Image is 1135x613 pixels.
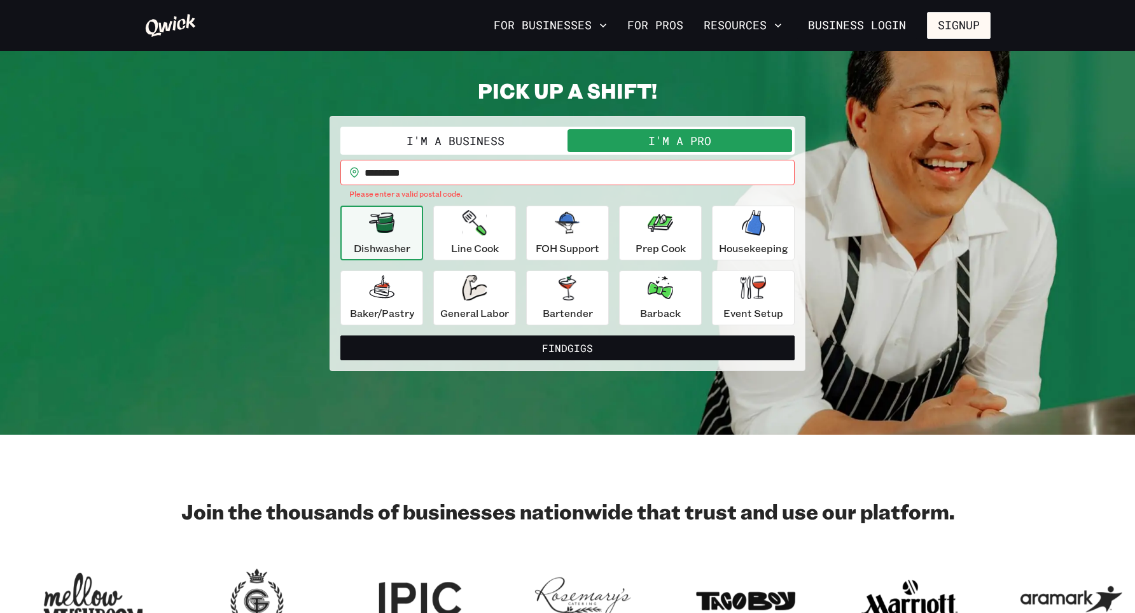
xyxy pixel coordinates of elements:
p: Baker/Pastry [350,306,414,321]
button: General Labor [433,271,516,325]
button: Barback [619,271,702,325]
p: Please enter a valid postal code. [349,188,786,201]
p: Dishwasher [354,241,410,256]
p: Housekeeping [719,241,788,256]
button: FindGigs [340,335,795,361]
button: Bartender [526,271,609,325]
p: Line Cook [451,241,499,256]
button: Housekeeping [712,206,795,260]
p: General Labor [440,306,509,321]
p: Prep Cook [636,241,686,256]
a: For Pros [622,15,688,36]
button: Event Setup [712,271,795,325]
h2: Join the thousands of businesses nationwide that trust and use our platform. [144,498,991,524]
button: Resources [699,15,787,36]
p: Barback [640,306,681,321]
button: Line Cook [433,206,516,260]
button: For Businesses [489,15,612,36]
button: Baker/Pastry [340,271,423,325]
h2: PICK UP A SHIFT! [330,78,805,103]
button: Prep Cook [619,206,702,260]
button: I'm a Business [343,129,567,152]
p: FOH Support [536,241,599,256]
button: Dishwasher [340,206,423,260]
button: I'm a Pro [567,129,792,152]
p: Bartender [543,306,593,321]
button: FOH Support [526,206,609,260]
p: Event Setup [723,306,783,321]
button: Signup [927,12,991,39]
a: Business Login [797,12,917,39]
